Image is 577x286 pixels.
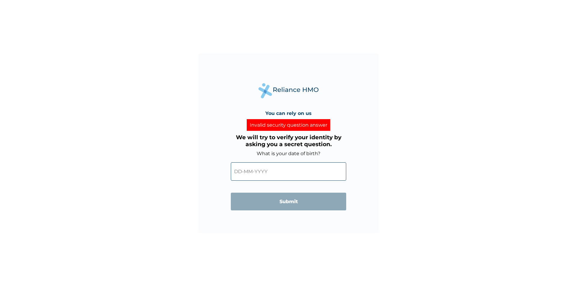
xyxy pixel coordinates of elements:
input: Submit [231,193,346,210]
h3: We will try to verify your identity by asking you a secret question. [231,134,346,148]
img: Reliance Health's Logo [258,83,319,98]
h4: You can rely on us [265,110,312,116]
label: What is your date of birth? [257,151,320,156]
div: Invalid security question answer [247,119,330,131]
input: DD-MM-YYYY [231,162,346,181]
